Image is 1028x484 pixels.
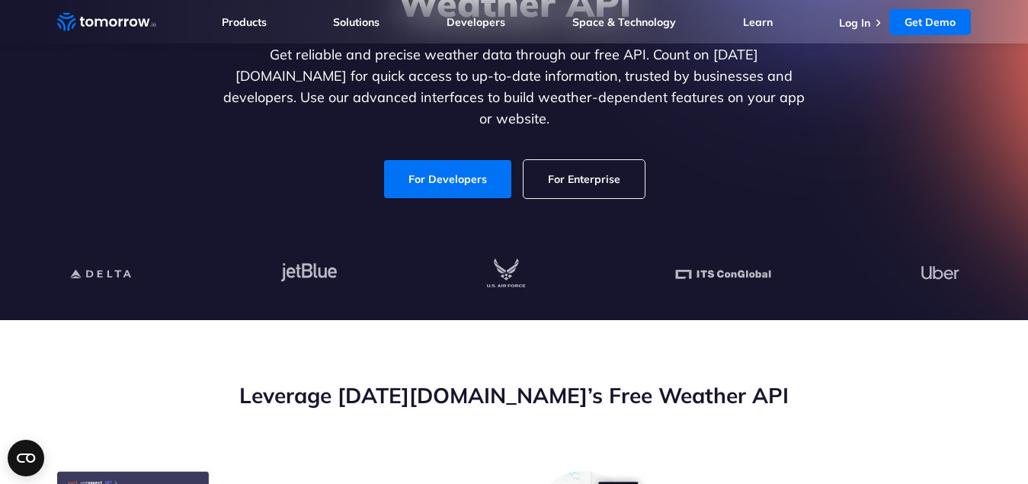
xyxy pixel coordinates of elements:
h2: Leverage [DATE][DOMAIN_NAME]’s Free Weather API [57,381,972,410]
a: Get Demo [889,9,971,35]
a: For Developers [384,160,511,198]
button: Open CMP widget [8,440,44,476]
a: Products [222,15,267,29]
a: Solutions [333,15,379,29]
a: Learn [743,15,773,29]
a: Log In [839,16,870,30]
a: Developers [447,15,505,29]
a: Home link [57,11,156,34]
a: Space & Technology [572,15,676,29]
a: For Enterprise [524,160,645,198]
p: Get reliable and precise weather data through our free API. Count on [DATE][DOMAIN_NAME] for quic... [220,44,809,130]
